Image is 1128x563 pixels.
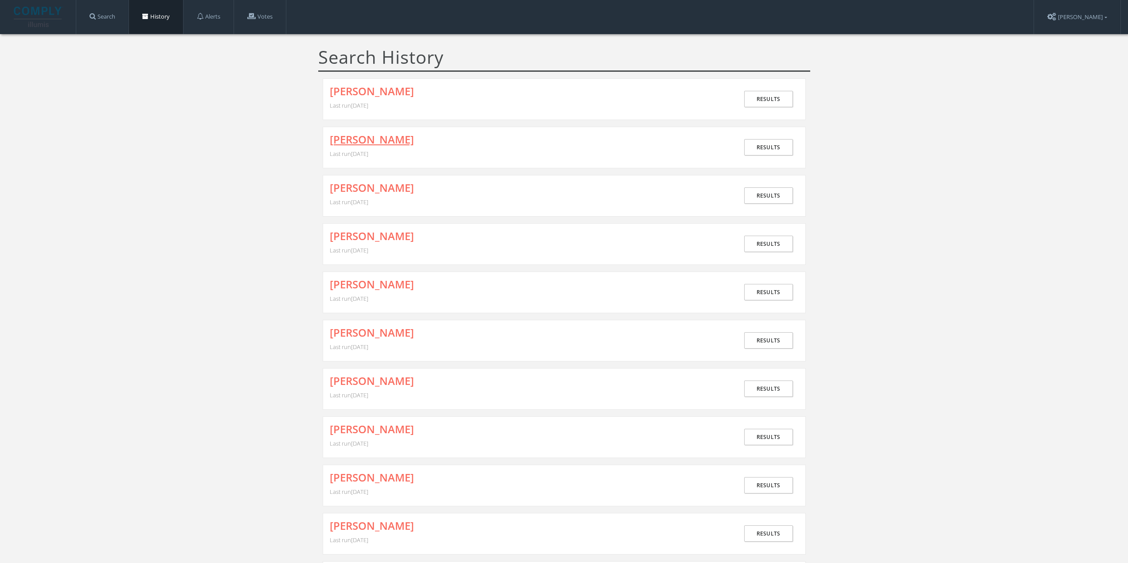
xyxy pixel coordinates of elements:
a: Results [744,139,793,155]
a: Results [744,91,793,107]
span: Last run [DATE] [330,150,368,158]
a: Results [744,332,793,349]
a: Results [744,284,793,300]
span: Last run [DATE] [330,439,368,447]
a: [PERSON_NAME] [330,327,414,338]
a: [PERSON_NAME] [330,85,414,97]
a: [PERSON_NAME] [330,472,414,483]
a: [PERSON_NAME] [330,230,414,242]
span: Last run [DATE] [330,295,368,303]
span: Last run [DATE] [330,343,368,351]
span: Last run [DATE] [330,488,368,496]
a: [PERSON_NAME] [330,134,414,145]
span: Last run [DATE] [330,246,368,254]
a: Results [744,429,793,445]
a: Results [744,236,793,252]
span: Last run [DATE] [330,101,368,109]
a: [PERSON_NAME] [330,520,414,532]
h1: Search History [318,47,810,72]
a: [PERSON_NAME] [330,375,414,387]
a: [PERSON_NAME] [330,423,414,435]
a: Results [744,381,793,397]
span: Last run [DATE] [330,536,368,544]
a: Results [744,187,793,204]
a: [PERSON_NAME] [330,182,414,194]
a: Results [744,477,793,493]
span: Last run [DATE] [330,198,368,206]
span: Last run [DATE] [330,391,368,399]
a: Results [744,525,793,542]
a: [PERSON_NAME] [330,279,414,290]
img: illumis [14,7,63,27]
